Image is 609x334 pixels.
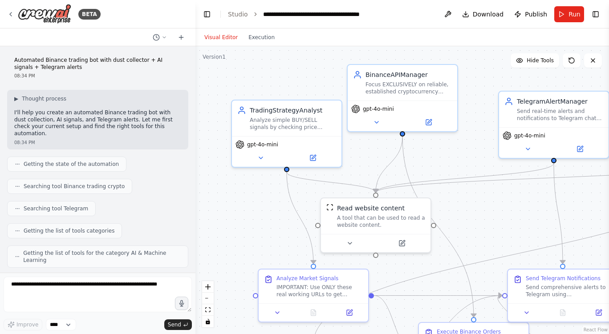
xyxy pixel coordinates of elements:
div: Analyze Market Signals [276,275,338,282]
g: Edge from 122ac9df-7cba-4211-99e2-2875fd55aac7 to 51c34b9a-851b-470a-9976-48061b85b91c [398,137,478,317]
div: BETA [78,9,101,20]
div: Analyze simple BUY/SELL signals by checking price changes and volume spikes for {trading_pair}. O... [250,117,336,131]
g: Edge from a4133c4b-df17-4e3a-861e-fed85ecd4e0b to 5bb55c2a-984d-4686-b279-99323e5162d6 [549,163,567,264]
div: TradingStrategyAnalystAnalyze simple BUY/SELL signals by checking price changes and volume spikes... [231,100,342,168]
button: Download [459,6,507,22]
div: BinanceAPIManager [365,70,452,79]
g: Edge from 122ac9df-7cba-4211-99e2-2875fd55aac7 to 4d1c3c64-73ed-47d3-8de8-1547e81cafc7 [371,137,407,193]
button: Publish [511,6,551,22]
div: Send real-time alerts and notifications to Telegram chat using TELEGRAM_BOT_TOKEN and TELEGRAM_CH... [517,108,603,122]
span: Thought process [22,95,66,102]
span: Run [568,10,581,19]
a: Studio [228,11,248,18]
div: 08:34 PM [14,139,181,146]
button: Execution [243,32,280,43]
span: Searching tool Binance trading crypto [24,183,125,190]
div: Read website content [337,204,405,213]
div: BinanceAPIManagerFocus EXCLUSIVELY on reliable, established cryptocurrency platforms using Gmail ... [347,64,458,132]
button: Show right sidebar [589,8,602,20]
button: Improve [4,319,42,330]
p: I'll help you create an automated Binance trading bot with dust collection, AI signals, and Teleg... [14,109,181,137]
span: Download [473,10,504,19]
span: gpt-4o-mini [514,132,545,139]
span: gpt-4o-mini [363,105,394,113]
div: 08:34 PM [14,72,181,79]
button: Open in side panel [555,144,605,154]
span: Improve [16,321,38,328]
a: React Flow attribution [584,327,608,332]
div: Send Telegram Notifications [526,275,601,282]
div: Analyze Market SignalsIMPORTANT: Use ONLY these real working URLs to get {trading_pair} market da... [258,269,369,322]
nav: breadcrumb [228,10,360,19]
div: IMPORTANT: Use ONLY these real working URLs to get {trading_pair} market data: 1. Binance API: [U... [276,284,363,298]
div: A tool that can be used to read a website content. [337,214,425,229]
g: Edge from e9d906e8-7863-423e-acab-de0ca1704892 to 5bb55c2a-984d-4686-b279-99323e5162d6 [374,291,502,300]
button: No output available [295,307,333,318]
div: ScrapeWebsiteToolRead website contentA tool that can be used to read a website content. [320,197,431,253]
span: Searching tool Telegram [24,205,88,212]
button: Click to speak your automation idea [175,297,188,310]
button: fit view [202,304,214,316]
button: Run [554,6,584,22]
button: zoom in [202,281,214,293]
button: Send [164,319,192,330]
button: No output available [544,307,582,318]
button: Hide Tools [511,53,559,68]
img: ScrapeWebsiteTool [326,204,333,211]
span: Getting the state of the automation [24,161,119,168]
button: Visual Editor [199,32,243,43]
button: Switch to previous chat [149,32,171,43]
p: Automated Binance trading bot with dust collector + AI signals + Telegram alerts [14,57,181,71]
g: Edge from 0623d528-e593-4ee2-825d-348e9a4a8046 to 4d1c3c64-73ed-47d3-8de8-1547e81cafc7 [282,172,380,193]
button: Open in side panel [377,238,427,249]
div: TelegramAlertManager [517,97,603,106]
div: React Flow controls [202,281,214,327]
img: Logo [18,4,71,24]
button: ▶Thought process [14,95,66,102]
span: gpt-4o-mini [247,141,278,148]
span: Hide Tools [527,57,554,64]
span: Send [168,321,181,328]
div: TradingStrategyAnalyst [250,106,336,115]
g: Edge from 0623d528-e593-4ee2-825d-348e9a4a8046 to e9d906e8-7863-423e-acab-de0ca1704892 [282,172,318,264]
span: Publish [525,10,547,19]
button: Hide left sidebar [201,8,213,20]
span: Getting the list of tools for the category AI & Machine Learning [23,249,181,264]
div: Focus EXCLUSIVELY on reliable, established cryptocurrency platforms using Gmail account {gmail_ac... [365,81,452,95]
span: Getting the list of tools categories [24,227,114,234]
button: Open in side panel [403,117,454,128]
button: toggle interactivity [202,316,214,327]
div: Version 1 [203,53,226,60]
button: Start a new chat [174,32,188,43]
button: Open in side panel [334,307,365,318]
button: Open in side panel [288,153,338,163]
button: zoom out [202,293,214,304]
span: ▶ [14,95,18,102]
